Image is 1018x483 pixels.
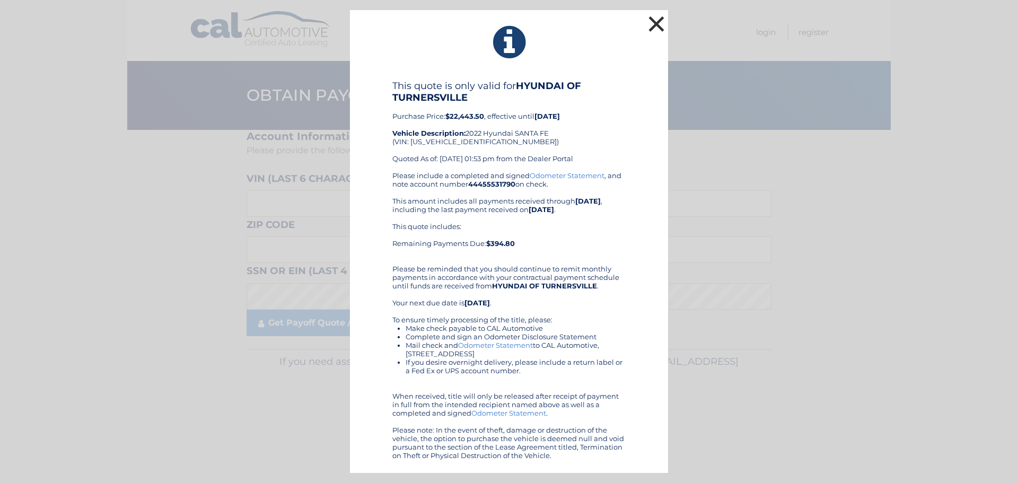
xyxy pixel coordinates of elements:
[529,205,554,214] b: [DATE]
[458,341,533,349] a: Odometer Statement
[392,171,626,460] div: Please include a completed and signed , and note account number on check. This amount includes al...
[530,171,604,180] a: Odometer Statement
[464,298,490,307] b: [DATE]
[406,332,626,341] li: Complete and sign an Odometer Disclosure Statement
[486,239,515,248] b: $394.80
[471,409,546,417] a: Odometer Statement
[646,13,667,34] button: ×
[492,282,597,290] b: HYUNDAI OF TURNERSVILLE
[392,129,466,137] strong: Vehicle Description:
[406,341,626,358] li: Mail check and to CAL Automotive, [STREET_ADDRESS]
[392,80,581,103] b: HYUNDAI OF TURNERSVILLE
[406,324,626,332] li: Make check payable to CAL Automotive
[392,80,626,103] h4: This quote is only valid for
[575,197,601,205] b: [DATE]
[392,80,626,171] div: Purchase Price: , effective until 2022 Hyundai SANTA FE (VIN: [US_VEHICLE_IDENTIFICATION_NUMBER])...
[392,222,626,256] div: This quote includes: Remaining Payments Due:
[534,112,560,120] b: [DATE]
[406,358,626,375] li: If you desire overnight delivery, please include a return label or a Fed Ex or UPS account number.
[468,180,515,188] b: 44455531790
[445,112,484,120] b: $22,443.50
